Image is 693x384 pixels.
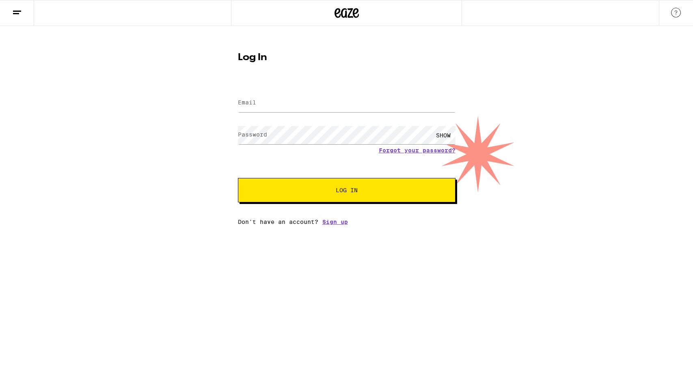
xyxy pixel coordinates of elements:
[336,187,358,193] span: Log In
[238,94,456,112] input: Email
[379,147,456,154] a: Forgot your password?
[238,131,267,138] label: Password
[238,99,256,106] label: Email
[238,178,456,202] button: Log In
[238,53,456,63] h1: Log In
[238,219,456,225] div: Don't have an account?
[322,219,348,225] a: Sign up
[431,126,456,144] div: SHOW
